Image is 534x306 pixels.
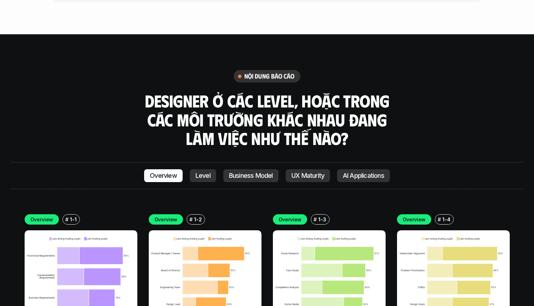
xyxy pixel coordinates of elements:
[318,216,326,223] p: 1-3
[190,169,216,182] a: Level
[70,216,76,223] p: 1-1
[229,172,273,179] p: Business Model
[195,172,210,179] p: Level
[403,216,426,223] p: Overview
[30,216,54,223] p: Overview
[314,217,317,222] h6: #
[223,169,279,182] a: Business Model
[343,172,384,179] p: AI Applications
[286,169,330,182] a: UX Maturity
[154,216,178,223] p: Overview
[337,169,390,182] a: AI Applications
[65,217,68,222] h6: #
[150,172,177,179] p: Overview
[438,217,441,222] h6: #
[189,217,193,222] h6: #
[291,172,324,179] p: UX Maturity
[142,91,392,148] h3: Designer ở các level, hoặc trong các môi trường khác nhau đang làm việc như thế nào?
[279,216,302,223] p: Overview
[144,169,183,182] a: Overview
[194,216,202,223] p: 1-2
[244,72,295,80] h6: nội dung báo cáo
[442,216,450,223] p: 1-4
